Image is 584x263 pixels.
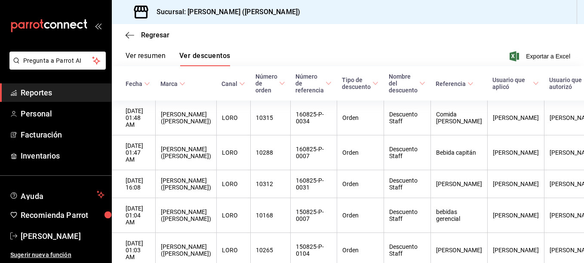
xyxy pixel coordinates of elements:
th: [PERSON_NAME] [487,198,544,233]
font: Personal [21,109,52,118]
th: [PERSON_NAME] ([PERSON_NAME]) [155,101,216,135]
th: [PERSON_NAME] ([PERSON_NAME]) [155,135,216,170]
th: Orden [337,101,384,135]
th: LORO [216,198,250,233]
th: Descuento Staff [384,101,430,135]
font: Reportes [21,88,52,97]
th: 10288 [250,135,290,170]
span: Ayuda [21,190,93,200]
button: Ver descuentos [179,52,230,66]
th: 150825-P-0007 [290,198,337,233]
th: [PERSON_NAME] [430,170,487,198]
font: Fecha [126,80,142,87]
th: 10168 [250,198,290,233]
button: Exportar a Excel [511,51,570,61]
span: Marca [160,80,185,87]
th: 160825-P-0031 [290,170,337,198]
th: [PERSON_NAME] ([PERSON_NAME]) [155,198,216,233]
span: Número de orden [255,73,285,94]
span: Canal [221,80,245,87]
th: [DATE] 16:08 [112,170,155,198]
font: Nombre del descuento [389,73,418,94]
th: [PERSON_NAME] [487,101,544,135]
th: LORO [216,135,250,170]
font: Facturación [21,130,62,139]
th: [PERSON_NAME] ([PERSON_NAME]) [155,170,216,198]
button: Regresar [126,31,169,39]
th: [PERSON_NAME] [487,135,544,170]
th: bebidas gerencial [430,198,487,233]
button: Pregunta a Parrot AI [9,52,106,70]
font: Canal [221,80,237,87]
font: Número de referencia [295,73,324,94]
font: Sugerir nueva función [10,251,71,258]
th: [DATE] 01:47 AM [112,135,155,170]
th: Descuento Staff [384,198,430,233]
font: Exportar a Excel [526,53,570,60]
span: Tipo de descuento [342,76,378,90]
font: Recomienda Parrot [21,211,88,220]
font: Usuario que aplicó [492,76,531,90]
th: 10312 [250,170,290,198]
th: LORO [216,101,250,135]
font: Inventarios [21,151,60,160]
th: 10315 [250,101,290,135]
th: Orden [337,170,384,198]
span: Usuario que aplicó [492,76,539,90]
div: Pestañas de navegación [126,52,230,66]
span: Regresar [141,31,169,39]
th: Comida [PERSON_NAME] [430,101,487,135]
h3: Sucursal: [PERSON_NAME] ([PERSON_NAME]) [150,7,300,17]
th: Descuento Staff [384,170,430,198]
font: Número de orden [255,73,277,94]
a: Pregunta a Parrot AI [6,62,106,71]
font: Tipo de descuento [342,76,371,90]
th: Bebida capitán [430,135,487,170]
span: Número de referencia [295,73,332,94]
span: Referencia [436,80,473,87]
button: open_drawer_menu [95,22,101,29]
th: 160825-P-0007 [290,135,337,170]
th: [DATE] 01:48 AM [112,101,155,135]
th: LORO [216,170,250,198]
th: Orden [337,198,384,233]
th: 160825-P-0034 [290,101,337,135]
font: Marca [160,80,178,87]
font: Referencia [436,80,466,87]
span: Nombre del descuento [389,73,425,94]
th: [DATE] 01:04 AM [112,198,155,233]
span: Pregunta a Parrot AI [23,56,92,65]
th: [PERSON_NAME] [487,170,544,198]
font: Ver resumen [126,52,166,60]
font: [PERSON_NAME] [21,232,81,241]
th: Orden [337,135,384,170]
th: Descuento Staff [384,135,430,170]
span: Fecha [126,80,150,87]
